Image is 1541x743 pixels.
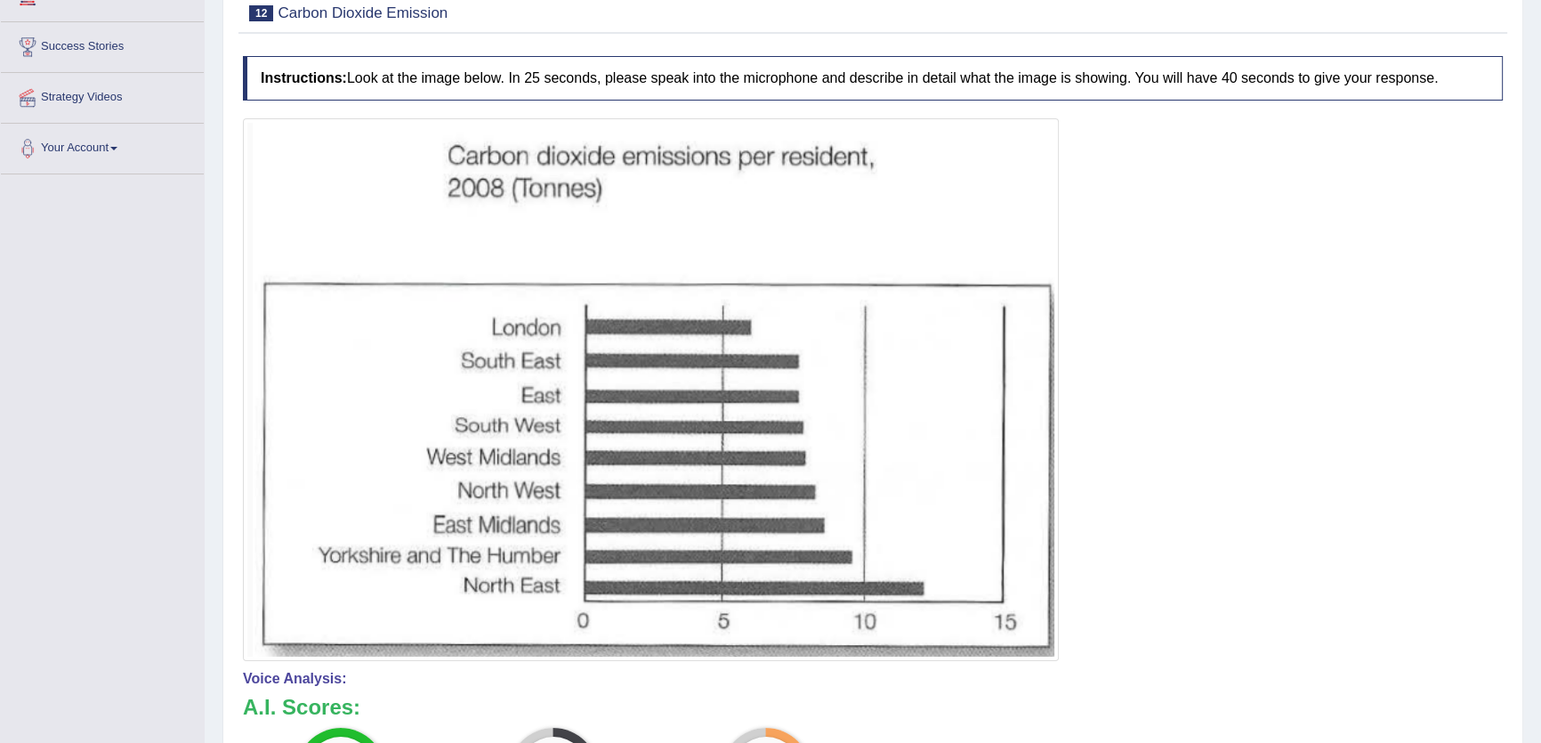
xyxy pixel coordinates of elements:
[249,5,273,21] span: 12
[243,56,1503,101] h4: Look at the image below. In 25 seconds, please speak into the microphone and describe in detail w...
[1,22,204,67] a: Success Stories
[261,70,347,85] b: Instructions:
[278,4,448,21] small: Carbon Dioxide Emission
[1,73,204,117] a: Strategy Videos
[243,671,1503,687] h4: Voice Analysis:
[243,695,360,719] b: A.I. Scores:
[1,124,204,168] a: Your Account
